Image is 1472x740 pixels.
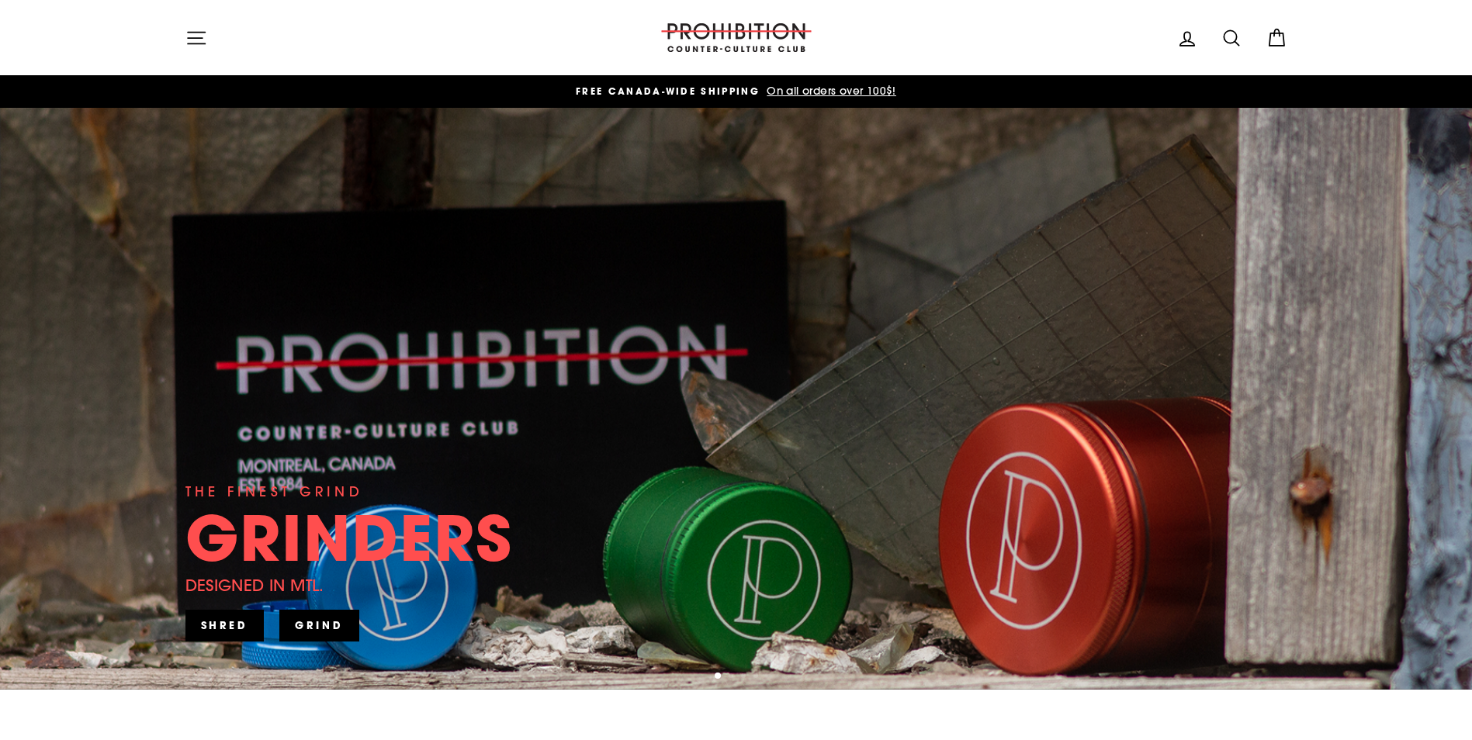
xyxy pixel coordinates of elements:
button: 1 [715,673,722,680]
img: PROHIBITION COUNTER-CULTURE CLUB [659,23,814,52]
span: FREE CANADA-WIDE SHIPPING [576,85,760,98]
a: GRIND [279,610,359,641]
span: On all orders over 100$! [763,84,896,98]
button: 4 [753,673,761,681]
div: DESIGNED IN MTL. [185,572,324,598]
div: THE FINEST GRIND [185,481,363,503]
button: 3 [741,673,749,681]
a: SHRED [185,610,265,641]
a: FREE CANADA-WIDE SHIPPING On all orders over 100$! [189,83,1283,100]
button: 2 [729,673,736,681]
div: GRINDERS [185,507,513,569]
